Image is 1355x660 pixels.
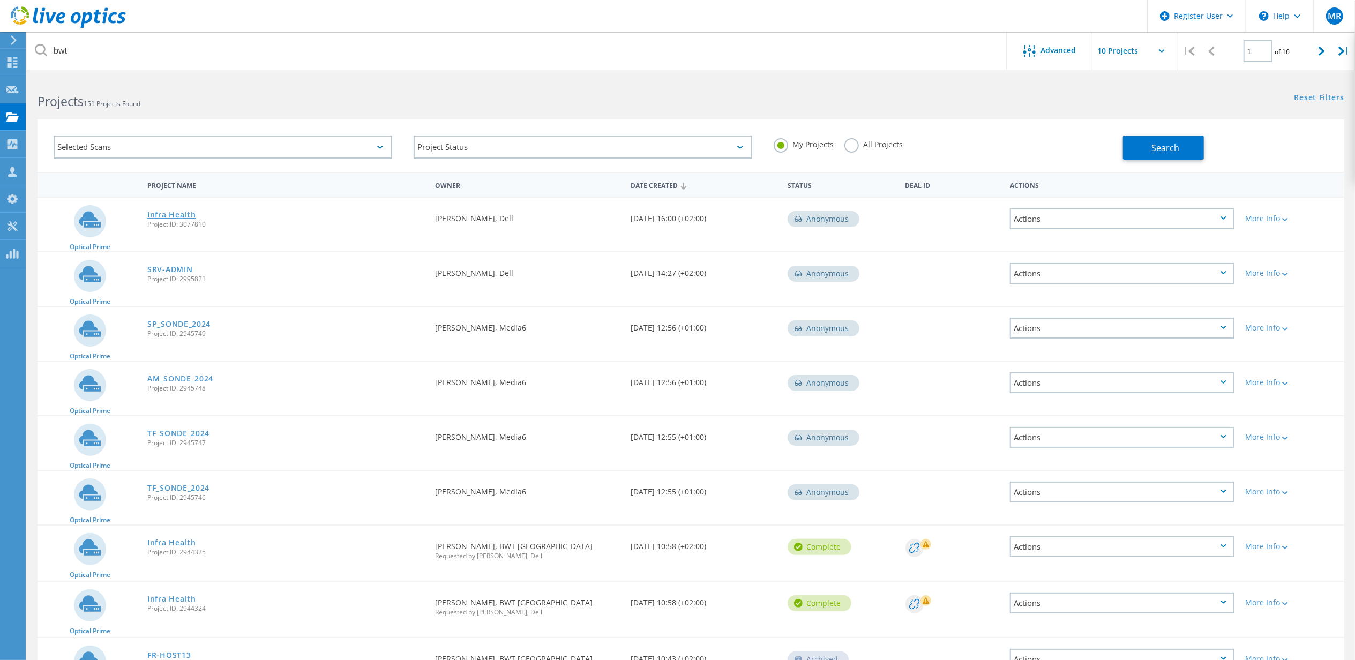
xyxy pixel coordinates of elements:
div: Deal Id [900,175,1005,194]
div: More Info [1245,599,1339,606]
span: Optical Prime [70,408,110,414]
div: More Info [1245,488,1339,496]
div: [DATE] 12:56 (+01:00) [626,307,783,342]
div: Actions [1010,536,1234,557]
a: TF_SONDE_2024 [147,430,209,437]
div: More Info [1245,433,1339,441]
div: Project Status [414,136,752,159]
div: Status [782,175,900,194]
div: More Info [1245,215,1339,222]
div: | [1333,32,1355,70]
a: TF_SONDE_2024 [147,484,209,492]
div: Actions [1010,372,1234,393]
input: Search projects by name, owner, ID, company, etc [27,32,1007,70]
span: Requested by [PERSON_NAME], Dell [435,609,620,616]
div: Anonymous [788,266,859,282]
span: Project ID: 2945748 [147,385,424,392]
span: of 16 [1275,47,1290,56]
div: Complete [788,595,851,611]
div: [PERSON_NAME], Media6 [430,307,626,342]
div: [PERSON_NAME], Dell [430,252,626,288]
span: Advanced [1041,47,1076,54]
div: More Info [1245,324,1339,332]
div: [PERSON_NAME], Media6 [430,471,626,506]
span: 151 Projects Found [84,99,140,108]
span: Project ID: 2944324 [147,605,424,612]
div: Actions [1010,427,1234,448]
div: [DATE] 12:55 (+01:00) [626,416,783,452]
div: Actions [1005,175,1240,194]
div: Anonymous [788,320,859,336]
div: [DATE] 16:00 (+02:00) [626,198,783,233]
div: [PERSON_NAME], BWT [GEOGRAPHIC_DATA] [430,582,626,626]
a: Infra Health [147,211,196,219]
span: Optical Prime [70,244,110,250]
span: Project ID: 2945747 [147,440,424,446]
svg: \n [1259,11,1269,21]
div: Anonymous [788,211,859,227]
div: Project Name [142,175,430,194]
div: More Info [1245,543,1339,550]
div: [PERSON_NAME], Media6 [430,362,626,397]
span: Project ID: 3077810 [147,221,424,228]
button: Search [1123,136,1204,160]
div: Anonymous [788,484,859,500]
span: Optical Prime [70,298,110,305]
span: Optical Prime [70,628,110,634]
a: Infra Health [147,539,196,546]
div: [DATE] 10:58 (+02:00) [626,526,783,561]
span: Optical Prime [70,572,110,578]
span: Project ID: 2944325 [147,549,424,556]
span: Optical Prime [70,517,110,523]
div: [DATE] 14:27 (+02:00) [626,252,783,288]
label: My Projects [774,138,834,148]
div: [DATE] 12:55 (+01:00) [626,471,783,506]
b: Projects [38,93,84,110]
label: All Projects [844,138,903,148]
div: Actions [1010,318,1234,339]
div: [PERSON_NAME], Media6 [430,416,626,452]
a: AM_SONDE_2024 [147,375,213,382]
div: Anonymous [788,430,859,446]
div: More Info [1245,379,1339,386]
div: [DATE] 10:58 (+02:00) [626,582,783,617]
a: FR-HOST13 [147,651,191,659]
a: Live Optics Dashboard [11,22,126,30]
a: Reset Filters [1294,94,1344,103]
div: Complete [788,539,851,555]
span: Optical Prime [70,462,110,469]
div: Owner [430,175,626,194]
div: Actions [1010,263,1234,284]
div: More Info [1245,269,1339,277]
span: Requested by [PERSON_NAME], Dell [435,553,620,559]
div: Actions [1010,592,1234,613]
span: MR [1328,12,1341,20]
div: [PERSON_NAME], Dell [430,198,626,233]
div: | [1178,32,1200,70]
span: Project ID: 2945746 [147,494,424,501]
a: Infra Health [147,595,196,603]
div: Selected Scans [54,136,392,159]
a: SP_SONDE_2024 [147,320,211,328]
div: [DATE] 12:56 (+01:00) [626,362,783,397]
a: SRV-ADMIN [147,266,192,273]
div: Actions [1010,208,1234,229]
div: Date Created [626,175,783,195]
div: Anonymous [788,375,859,391]
span: Project ID: 2945749 [147,331,424,337]
span: Optical Prime [70,353,110,359]
span: Project ID: 2995821 [147,276,424,282]
div: Actions [1010,482,1234,502]
span: Search [1151,142,1179,154]
div: [PERSON_NAME], BWT [GEOGRAPHIC_DATA] [430,526,626,570]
